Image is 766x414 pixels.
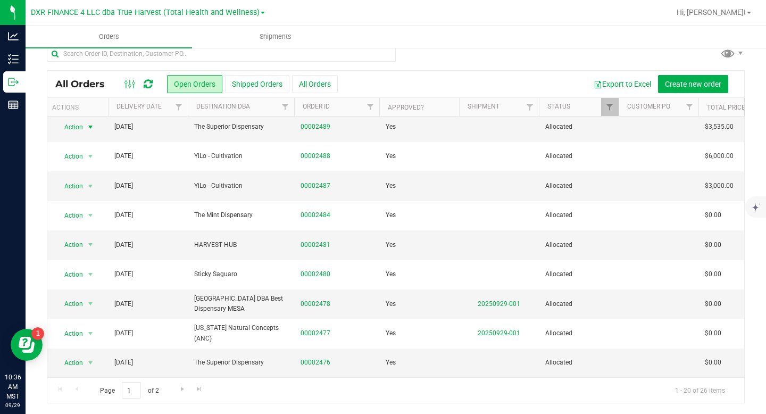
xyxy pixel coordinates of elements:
[301,181,330,191] a: 00002487
[191,382,207,396] a: Go to the last page
[545,151,612,161] span: Allocated
[388,104,424,111] a: Approved?
[114,181,133,191] span: [DATE]
[84,208,97,223] span: select
[301,328,330,338] a: 00002477
[114,122,133,132] span: [DATE]
[8,77,19,87] inline-svg: Outbound
[11,329,43,361] iframe: Resource center
[55,237,84,252] span: Action
[114,358,133,368] span: [DATE]
[386,240,396,250] span: Yes
[601,98,619,116] a: Filter
[84,179,97,194] span: select
[55,179,84,194] span: Action
[84,237,97,252] span: select
[114,328,133,338] span: [DATE]
[196,103,250,110] a: Destination DBA
[301,210,330,220] a: 00002484
[225,75,289,93] button: Shipped Orders
[545,358,612,368] span: Allocated
[545,122,612,132] span: Allocated
[194,240,288,250] span: HARVEST HUB
[677,8,746,16] span: Hi, [PERSON_NAME]!
[545,328,612,338] span: Allocated
[705,269,721,279] span: $0.00
[194,210,288,220] span: The Mint Dispensary
[468,103,499,110] a: Shipment
[705,358,721,368] span: $0.00
[31,327,44,340] iframe: Resource center unread badge
[194,122,288,132] span: The Superior Dispensary
[31,8,260,17] span: DXR FINANCE 4 LLC dba True Harvest (Total Health and Wellness)
[386,181,396,191] span: Yes
[194,358,288,368] span: The Superior Dispensary
[362,98,379,116] a: Filter
[681,98,698,116] a: Filter
[545,299,612,309] span: Allocated
[52,104,104,111] div: Actions
[84,355,97,370] span: select
[386,328,396,338] span: Yes
[167,75,222,93] button: Open Orders
[705,122,734,132] span: $3,535.00
[301,122,330,132] a: 00002489
[194,294,288,314] span: [GEOGRAPHIC_DATA] DBA Best Dispensary MESA
[478,329,520,337] a: 20250929-001
[705,299,721,309] span: $0.00
[301,358,330,368] a: 00002476
[665,80,721,88] span: Create new order
[5,401,21,409] p: 09/29
[8,100,19,110] inline-svg: Reports
[55,326,84,341] span: Action
[8,31,19,42] inline-svg: Analytics
[84,267,97,282] span: select
[292,75,338,93] button: All Orders
[85,32,134,42] span: Orders
[174,382,190,396] a: Go to the next page
[386,299,396,309] span: Yes
[705,240,721,250] span: $0.00
[705,181,734,191] span: $3,000.00
[114,299,133,309] span: [DATE]
[55,267,84,282] span: Action
[587,75,658,93] button: Export to Excel
[386,151,396,161] span: Yes
[55,208,84,223] span: Action
[84,149,97,164] span: select
[55,355,84,370] span: Action
[301,299,330,309] a: 00002478
[47,46,396,62] input: Search Order ID, Destination, Customer PO...
[301,240,330,250] a: 00002481
[478,300,520,308] a: 20250929-001
[545,181,612,191] span: Allocated
[245,32,306,42] span: Shipments
[277,98,294,116] a: Filter
[194,151,288,161] span: YiLo - Cultivation
[194,269,288,279] span: Sticky Saguaro
[114,269,133,279] span: [DATE]
[116,103,162,110] a: Delivery Date
[301,151,330,161] a: 00002488
[194,323,288,343] span: [US_STATE] Natural Concepts (ANC)
[386,122,396,132] span: Yes
[91,382,168,399] span: Page of 2
[386,358,396,368] span: Yes
[705,328,721,338] span: $0.00
[545,269,612,279] span: Allocated
[303,103,330,110] a: Order ID
[114,151,133,161] span: [DATE]
[55,120,84,135] span: Action
[5,372,21,401] p: 10:36 AM MST
[627,103,670,110] a: Customer PO
[84,296,97,311] span: select
[194,181,288,191] span: YiLo - Cultivation
[55,296,84,311] span: Action
[114,240,133,250] span: [DATE]
[55,149,84,164] span: Action
[386,210,396,220] span: Yes
[545,240,612,250] span: Allocated
[667,382,734,398] span: 1 - 20 of 26 items
[386,269,396,279] span: Yes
